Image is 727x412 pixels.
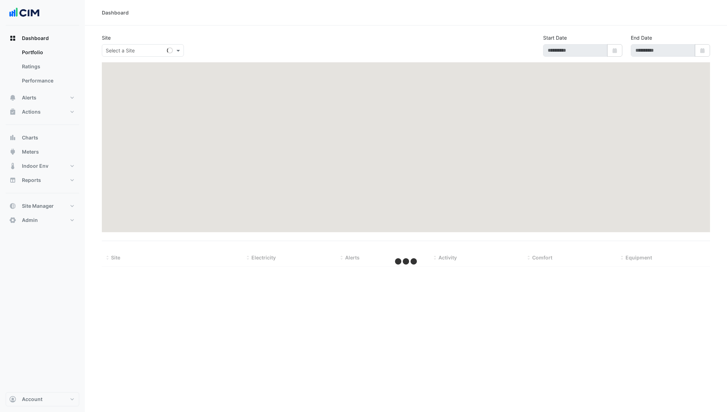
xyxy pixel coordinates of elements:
[543,34,567,41] label: Start Date
[6,45,79,91] div: Dashboard
[22,35,49,42] span: Dashboard
[626,254,652,261] span: Equipment
[6,145,79,159] button: Meters
[9,148,16,155] app-icon: Meters
[6,105,79,119] button: Actions
[16,45,79,59] a: Portfolio
[22,202,54,210] span: Site Manager
[102,34,111,41] label: Site
[8,6,40,20] img: Company Logo
[22,148,39,155] span: Meters
[6,91,79,105] button: Alerts
[22,177,41,184] span: Reports
[9,162,16,170] app-icon: Indoor Env
[9,108,16,115] app-icon: Actions
[6,213,79,227] button: Admin
[251,254,276,261] span: Electricity
[345,254,360,261] span: Alerts
[6,173,79,187] button: Reports
[532,254,552,261] span: Comfort
[9,177,16,184] app-icon: Reports
[22,217,38,224] span: Admin
[6,199,79,213] button: Site Manager
[22,108,41,115] span: Actions
[9,94,16,101] app-icon: Alerts
[9,217,16,224] app-icon: Admin
[6,392,79,406] button: Account
[22,162,48,170] span: Indoor Env
[9,35,16,42] app-icon: Dashboard
[22,94,36,101] span: Alerts
[6,159,79,173] button: Indoor Env
[631,34,652,41] label: End Date
[16,74,79,88] a: Performance
[22,396,42,403] span: Account
[6,31,79,45] button: Dashboard
[6,131,79,145] button: Charts
[9,202,16,210] app-icon: Site Manager
[111,254,120,261] span: Site
[438,254,457,261] span: Activity
[16,59,79,74] a: Ratings
[102,9,129,16] div: Dashboard
[22,134,38,141] span: Charts
[9,134,16,141] app-icon: Charts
